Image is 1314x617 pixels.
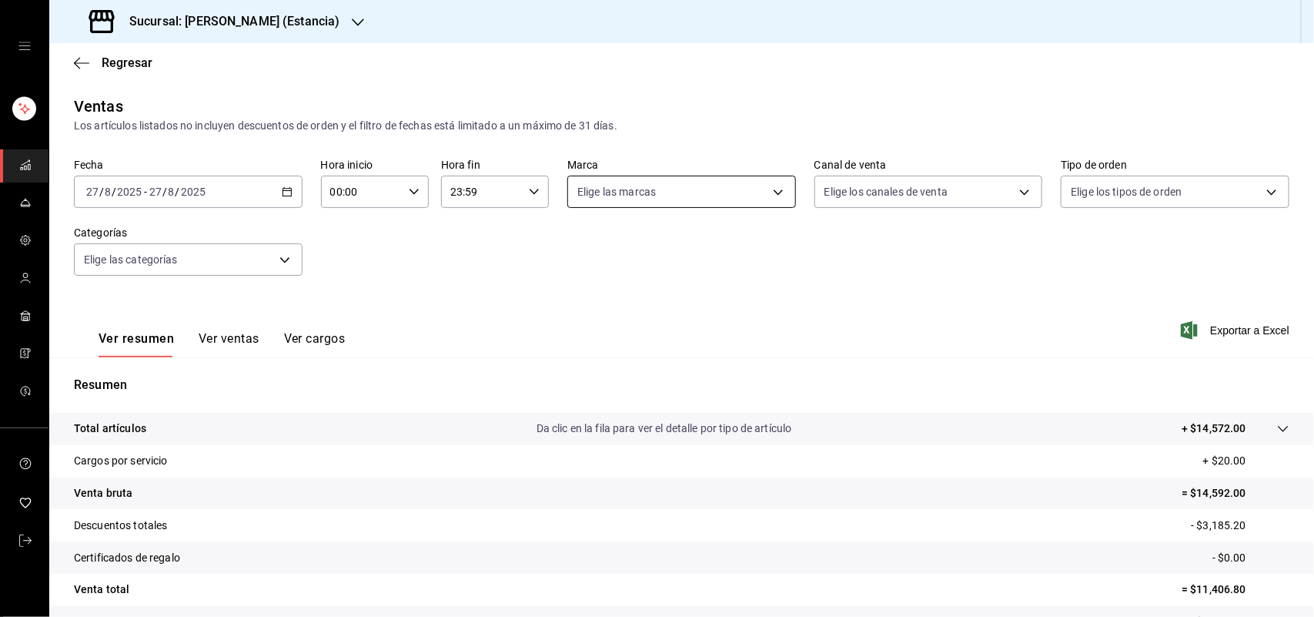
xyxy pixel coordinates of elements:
p: - $0.00 [1212,550,1289,566]
label: Categorías [74,228,303,239]
span: Elige las marcas [577,184,656,200]
p: = $14,592.00 [1182,485,1289,501]
button: Ver resumen [99,331,174,357]
div: Ventas [74,95,123,118]
span: Regresar [102,55,152,70]
span: / [112,186,116,198]
span: / [162,186,167,198]
span: - [144,186,147,198]
button: Exportar a Excel [1184,321,1289,340]
input: -- [168,186,176,198]
p: Resumen [74,376,1289,394]
label: Canal de venta [814,160,1043,171]
p: Descuentos totales [74,518,167,534]
p: Certificados de regalo [74,550,180,566]
input: ---- [180,186,206,198]
p: = $11,406.80 [1182,582,1289,598]
input: -- [85,186,99,198]
button: Ver cargos [284,331,346,357]
p: Venta total [74,582,129,598]
span: / [176,186,180,198]
h3: Sucursal: [PERSON_NAME] (Estancia) [117,12,339,31]
button: Regresar [74,55,152,70]
label: Hora inicio [321,160,429,171]
div: navigation tabs [99,331,345,357]
button: Ver ventas [199,331,259,357]
p: + $20.00 [1203,453,1289,469]
button: open drawer [18,40,31,52]
label: Marca [567,160,796,171]
span: Elige los canales de venta [824,184,948,200]
input: -- [149,186,162,198]
p: Venta bruta [74,485,132,501]
span: / [99,186,104,198]
p: Cargos por servicio [74,453,168,469]
div: Los artículos listados no incluyen descuentos de orden y el filtro de fechas está limitado a un m... [74,118,1289,134]
label: Hora fin [441,160,549,171]
span: Elige las categorías [84,252,178,267]
input: -- [104,186,112,198]
span: Elige los tipos de orden [1071,184,1182,200]
p: Da clic en la fila para ver el detalle por tipo de artículo [537,421,792,437]
p: - $3,185.20 [1192,518,1289,534]
p: + $14,572.00 [1182,421,1246,437]
p: Total artículos [74,421,146,437]
label: Fecha [74,160,303,171]
label: Tipo de orden [1061,160,1289,171]
input: ---- [116,186,142,198]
